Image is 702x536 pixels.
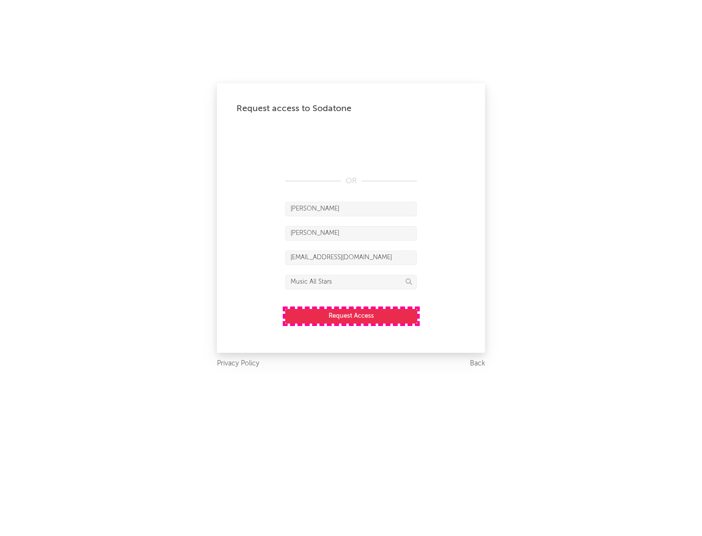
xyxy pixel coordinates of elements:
input: First Name [285,202,417,216]
div: OR [285,175,417,187]
a: Privacy Policy [217,358,259,370]
input: Division [285,275,417,289]
a: Back [470,358,485,370]
button: Request Access [285,309,417,324]
input: Email [285,250,417,265]
div: Request access to Sodatone [236,103,466,115]
input: Last Name [285,226,417,241]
